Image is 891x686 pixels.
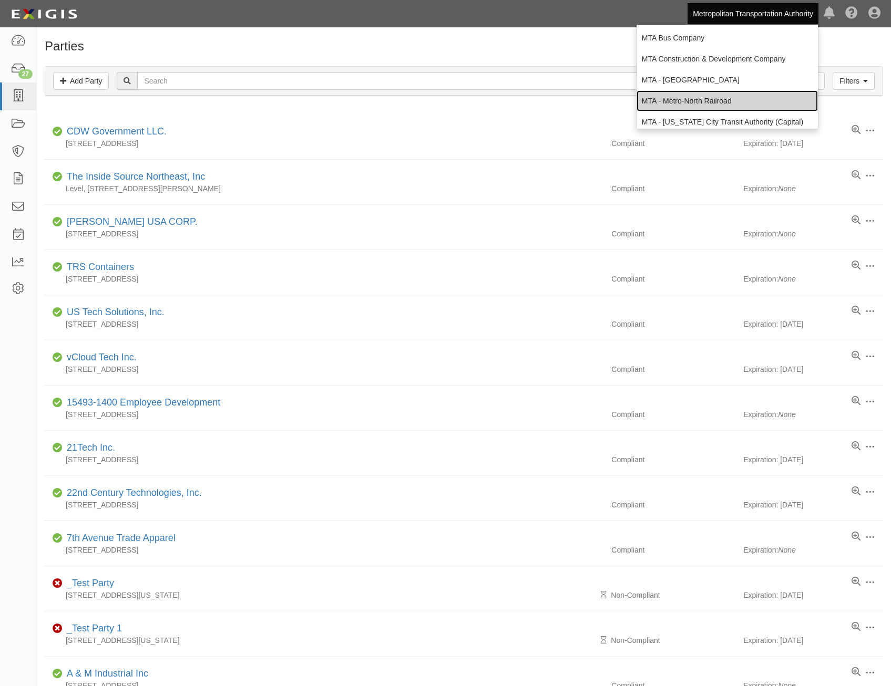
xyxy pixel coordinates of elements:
div: Compliant [603,274,743,284]
i: None [778,546,795,554]
div: US Tech Solutions, Inc. [63,306,165,319]
a: MTA - [US_STATE] City Transit Authority (Capital) [637,111,818,132]
div: Non-Compliant [603,590,743,600]
a: TRS Containers [67,262,134,272]
a: _Test Party [67,578,114,588]
a: MTA - [GEOGRAPHIC_DATA] [637,69,818,90]
div: Expiration: [743,409,883,420]
a: MTA Construction & Development Company [637,48,818,69]
div: [STREET_ADDRESS][US_STATE] [45,635,603,646]
i: None [778,410,795,419]
div: Compliant [603,319,743,329]
div: _Test Party 1 [63,622,122,636]
i: Pending Review [601,637,607,644]
div: Expiration: [743,545,883,555]
div: CDW Government LLC. [63,125,167,139]
i: None [778,230,795,238]
i: Compliant [53,264,63,271]
i: Help Center - Complianz [845,7,858,20]
a: 7th Avenue Trade Apparel [67,533,176,543]
i: Compliant [53,354,63,361]
div: Expiration: [DATE] [743,319,883,329]
div: Compliant [603,500,743,510]
a: Add Party [53,72,109,90]
i: Compliant [53,219,63,226]
div: Compliant [603,364,743,375]
a: View results summary [852,577,861,587]
div: 7th Avenue Trade Apparel [63,532,176,545]
div: Compliant [603,545,743,555]
a: The Inside Source Northeast, Inc [67,171,205,182]
div: Expiration: [DATE] [743,635,883,646]
a: CDW Government LLC. [67,126,167,137]
div: [STREET_ADDRESS] [45,364,603,375]
div: [STREET_ADDRESS] [45,138,603,149]
a: 21Tech Inc. [67,442,115,453]
i: Non-Compliant [53,625,63,632]
div: Compliant [603,183,743,194]
div: TRS Containers [63,261,134,274]
div: vCloud Tech Inc. [63,351,137,365]
i: Compliant [53,535,63,542]
i: None [778,275,795,283]
div: [STREET_ADDRESS] [45,500,603,510]
div: [STREET_ADDRESS] [45,409,603,420]
div: [STREET_ADDRESS] [45,228,603,239]
div: 15493-1400 Employee Development [63,396,220,410]
div: Expiration: [DATE] [743,590,883,600]
a: MTA Bus Company [637,27,818,48]
a: View results summary [852,351,861,361]
a: View results summary [852,261,861,271]
div: [STREET_ADDRESS] [45,454,603,465]
div: Expiration: [743,228,883,239]
i: Compliant [53,670,63,678]
i: Compliant [53,173,63,181]
div: The Inside Source Northeast, Inc [63,170,205,184]
a: vCloud Tech Inc. [67,352,137,362]
div: _Test Party [63,577,114,590]
div: Non-Compliant [603,635,743,646]
div: Compliant [603,138,743,149]
h1: Parties [45,39,883,53]
div: Expiration: [743,274,883,284]
a: A & M Industrial Inc [67,668,148,679]
div: [STREET_ADDRESS] [45,545,603,555]
div: Compliant [603,454,743,465]
a: View results summary [852,622,861,632]
a: View results summary [852,396,861,407]
div: SCHENCK USA CORP. [63,215,198,229]
div: Expiration: [743,183,883,194]
i: Compliant [53,128,63,136]
a: [PERSON_NAME] USA CORP. [67,216,198,227]
a: View results summary [852,306,861,316]
i: Compliant [53,309,63,316]
div: Expiration: [DATE] [743,138,883,149]
a: MTA - Metro-North Railroad [637,90,818,111]
a: 15493-1400 Employee Development [67,397,220,408]
div: 27 [18,69,33,79]
div: [STREET_ADDRESS] [45,274,603,284]
input: Search [137,72,684,90]
div: Expiration: [DATE] [743,364,883,375]
div: [STREET_ADDRESS] [45,319,603,329]
i: None [778,184,795,193]
a: View results summary [852,486,861,497]
div: Expiration: [DATE] [743,500,883,510]
div: Compliant [603,409,743,420]
div: [STREET_ADDRESS][US_STATE] [45,590,603,600]
a: View results summary [852,125,861,136]
a: View results summary [852,441,861,452]
a: View results summary [852,667,861,678]
i: Compliant [53,399,63,407]
img: logo-5460c22ac91f19d4615b14bd174203de0afe785f0fc80cf4dbbc73dc1793850b.png [8,5,80,24]
i: Non-Compliant [53,580,63,587]
a: US Tech Solutions, Inc. [67,307,165,317]
div: Compliant [603,228,743,239]
i: Compliant [53,444,63,452]
div: Level, [STREET_ADDRESS][PERSON_NAME] [45,183,603,194]
div: 21Tech Inc. [63,441,115,455]
a: 22nd Century Technologies, Inc. [67,487,202,498]
i: Compliant [53,490,63,497]
i: Pending Review [601,591,607,599]
a: Filters [833,72,875,90]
